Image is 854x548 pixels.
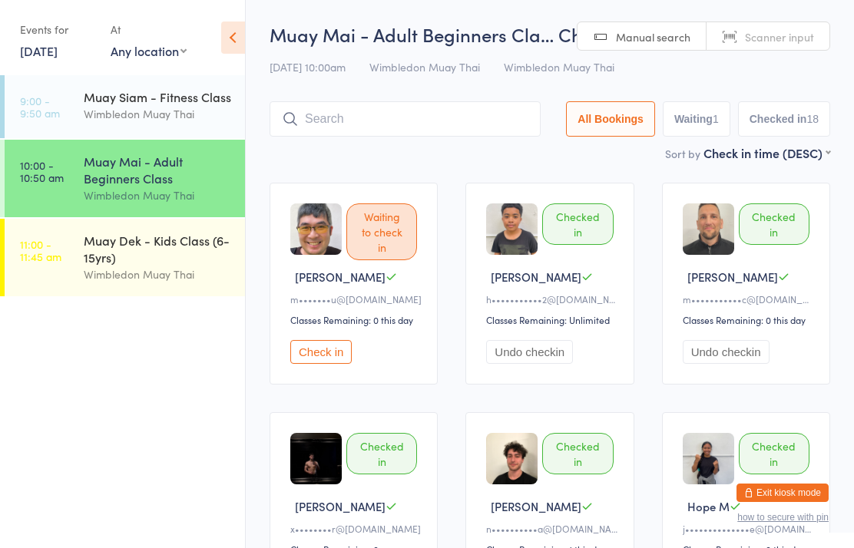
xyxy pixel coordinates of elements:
div: n•••••••••• [486,522,617,535]
div: Checked in [739,203,809,245]
div: Check in time (DESC) [703,144,830,161]
span: [PERSON_NAME] [295,498,386,514]
div: Wimbledon Muay Thai [84,266,232,283]
div: j•••••••••••••• [683,522,814,535]
span: [PERSON_NAME] [491,269,581,285]
button: Undo checkin [683,340,770,364]
div: m••••••••••• [683,292,814,305]
span: [DATE] 10:00am [270,59,346,74]
button: how to secure with pin [737,512,829,523]
div: Classes Remaining: 0 this day [290,313,422,326]
img: image1723500971.png [290,203,342,255]
img: image1695961884.png [683,203,734,255]
img: image1741989245.png [683,433,734,484]
button: Exit kiosk mode [736,484,829,502]
div: Wimbledon Muay Thai [84,187,232,204]
input: Search [270,101,541,137]
span: Wimbledon Muay Thai [504,59,614,74]
button: Undo checkin [486,340,573,364]
img: image1758579501.png [290,433,342,484]
a: 11:00 -11:45 amMuay Dek - Kids Class (6-15yrs)Wimbledon Muay Thai [5,219,245,296]
div: Checked in [542,433,613,474]
div: Waiting to check in [346,203,417,260]
button: Waiting1 [663,101,730,137]
div: Wimbledon Muay Thai [84,105,232,123]
div: Muay Dek - Kids Class (6-15yrs) [84,232,232,266]
label: Sort by [665,146,700,161]
div: 1 [713,113,719,125]
div: Muay Mai - Adult Beginners Class [84,153,232,187]
div: x•••••••• [290,522,422,535]
span: [PERSON_NAME] [491,498,581,514]
button: Checked in18 [738,101,830,137]
span: Manual search [616,29,690,45]
div: 18 [806,113,819,125]
img: image1696223951.png [486,433,538,484]
span: Hope M [687,498,730,514]
div: Checked in [346,433,417,474]
div: At [111,17,187,42]
div: m••••••• [290,292,422,305]
a: 10:00 -10:50 amMuay Mai - Adult Beginners ClassWimbledon Muay Thai [5,140,245,217]
div: Checked in [739,433,809,474]
time: 9:00 - 9:50 am [20,94,60,119]
h2: Muay Mai - Adult Beginners Cla… Check-in [270,21,830,47]
div: h••••••••••• [486,292,617,305]
div: Muay Siam - Fitness Class [84,88,232,105]
a: 9:00 -9:50 amMuay Siam - Fitness ClassWimbledon Muay Thai [5,75,245,138]
time: 11:00 - 11:45 am [20,238,61,262]
button: All Bookings [566,101,655,137]
a: [DATE] [20,42,58,59]
span: Wimbledon Muay Thai [369,59,480,74]
span: [PERSON_NAME] [687,269,778,285]
div: Events for [20,17,95,42]
span: Scanner input [745,29,814,45]
div: Checked in [542,203,613,245]
div: Classes Remaining: Unlimited [486,313,617,326]
div: Classes Remaining: 0 this day [683,313,814,326]
span: [PERSON_NAME] [295,269,386,285]
button: Check in [290,340,352,364]
time: 10:00 - 10:50 am [20,159,64,183]
img: image1693626440.png [486,203,538,255]
div: Any location [111,42,187,59]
